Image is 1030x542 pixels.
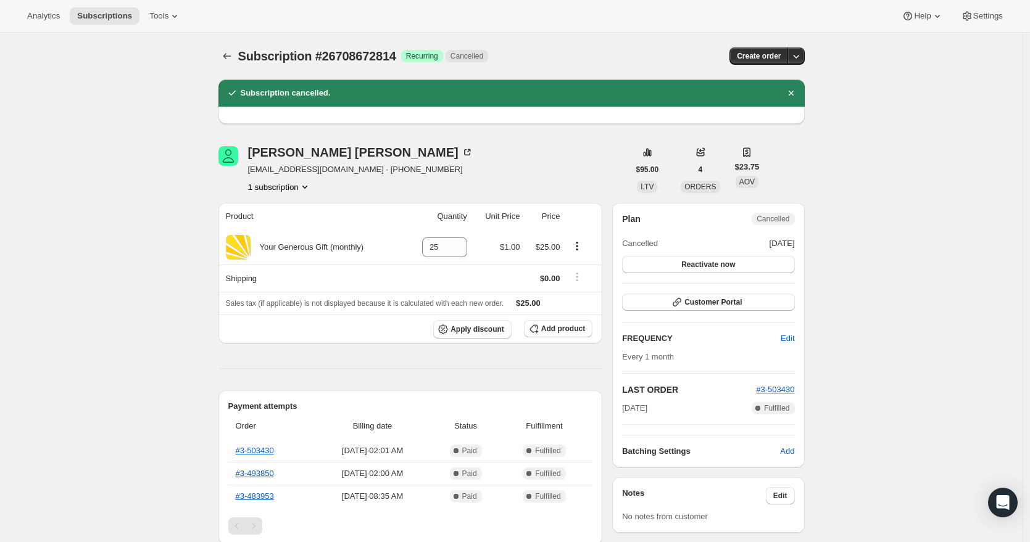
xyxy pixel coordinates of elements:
[780,445,794,458] span: Add
[622,332,781,345] h2: FREQUENCY
[739,178,755,186] span: AOV
[681,260,735,269] span: Reactivate now
[988,488,1018,517] div: Open Intercom Messenger
[436,420,496,432] span: Status
[636,165,659,175] span: $95.00
[622,213,641,225] h2: Plan
[406,51,438,61] span: Recurring
[535,446,560,456] span: Fulfilled
[783,84,800,102] button: Dismiss notification
[218,265,405,292] th: Shipping
[622,445,780,458] h6: Batching Settings
[536,242,560,252] span: $25.00
[524,203,564,230] th: Price
[218,203,405,230] th: Product
[953,7,1010,25] button: Settings
[248,181,311,193] button: Product actions
[317,445,428,457] span: [DATE] · 02:01 AM
[20,7,67,25] button: Analytics
[781,332,794,345] span: Edit
[684,297,742,307] span: Customer Portal
[735,161,760,173] span: $23.75
[462,491,477,501] span: Paid
[248,163,473,176] span: [EMAIL_ADDRESS][DOMAIN_NAME] · [PHONE_NUMBER]
[629,161,667,178] button: $95.00
[142,7,188,25] button: Tools
[236,469,274,478] a: #3-493850
[433,320,512,339] button: Apply discount
[70,7,139,25] button: Subscriptions
[317,467,428,480] span: [DATE] · 02:00 AM
[622,384,756,396] h2: LAST ORDER
[729,47,788,65] button: Create order
[218,146,238,166] span: LaVonne Mills
[737,51,781,61] span: Create order
[622,352,674,361] span: Every 1 month
[535,469,560,478] span: Fulfilled
[764,403,789,413] span: Fulfilled
[699,165,703,175] span: 4
[238,49,396,63] span: Subscription #26708672814
[773,491,787,501] span: Edit
[462,446,477,456] span: Paid
[228,400,593,413] h2: Payment attempts
[236,446,274,455] a: #3-503430
[228,413,314,440] th: Order
[77,11,132,21] span: Subscriptions
[504,420,585,432] span: Fulfillment
[567,270,587,284] button: Shipping actions
[756,384,794,396] button: #3-503430
[226,235,251,260] img: product img
[622,487,766,504] h3: Notes
[567,239,587,253] button: Product actions
[236,491,274,501] a: #3-483953
[641,183,654,191] span: LTV
[27,11,60,21] span: Analytics
[773,329,802,348] button: Edit
[973,11,1003,21] span: Settings
[248,146,473,158] div: [PERSON_NAME] [PERSON_NAME]
[770,237,795,250] span: [DATE]
[251,241,364,253] div: Your Generous Gift (monthly)
[622,294,794,311] button: Customer Portal
[894,7,950,25] button: Help
[766,487,795,504] button: Edit
[914,11,931,21] span: Help
[541,324,585,334] span: Add product
[757,214,789,224] span: Cancelled
[451,51,483,61] span: Cancelled
[540,274,560,283] span: $0.00
[516,298,541,308] span: $25.00
[684,183,716,191] span: ORDERS
[317,490,428,503] span: [DATE] · 08:35 AM
[405,203,471,230] th: Quantity
[149,11,168,21] span: Tools
[226,299,504,308] span: Sales tax (if applicable) is not displayed because it is calculated with each new order.
[622,402,647,414] span: [DATE]
[773,441,802,461] button: Add
[756,385,794,394] a: #3-503430
[535,491,560,501] span: Fulfilled
[622,512,708,521] span: No notes from customer
[691,161,710,178] button: 4
[471,203,524,230] th: Unit Price
[462,469,477,478] span: Paid
[524,320,592,337] button: Add product
[218,47,236,65] button: Subscriptions
[622,237,658,250] span: Cancelled
[241,87,331,99] h2: Subscription cancelled.
[228,517,593,535] nav: Pagination
[317,420,428,432] span: Billing date
[451,324,504,334] span: Apply discount
[500,242,520,252] span: $1.00
[622,256,794,273] button: Reactivate now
